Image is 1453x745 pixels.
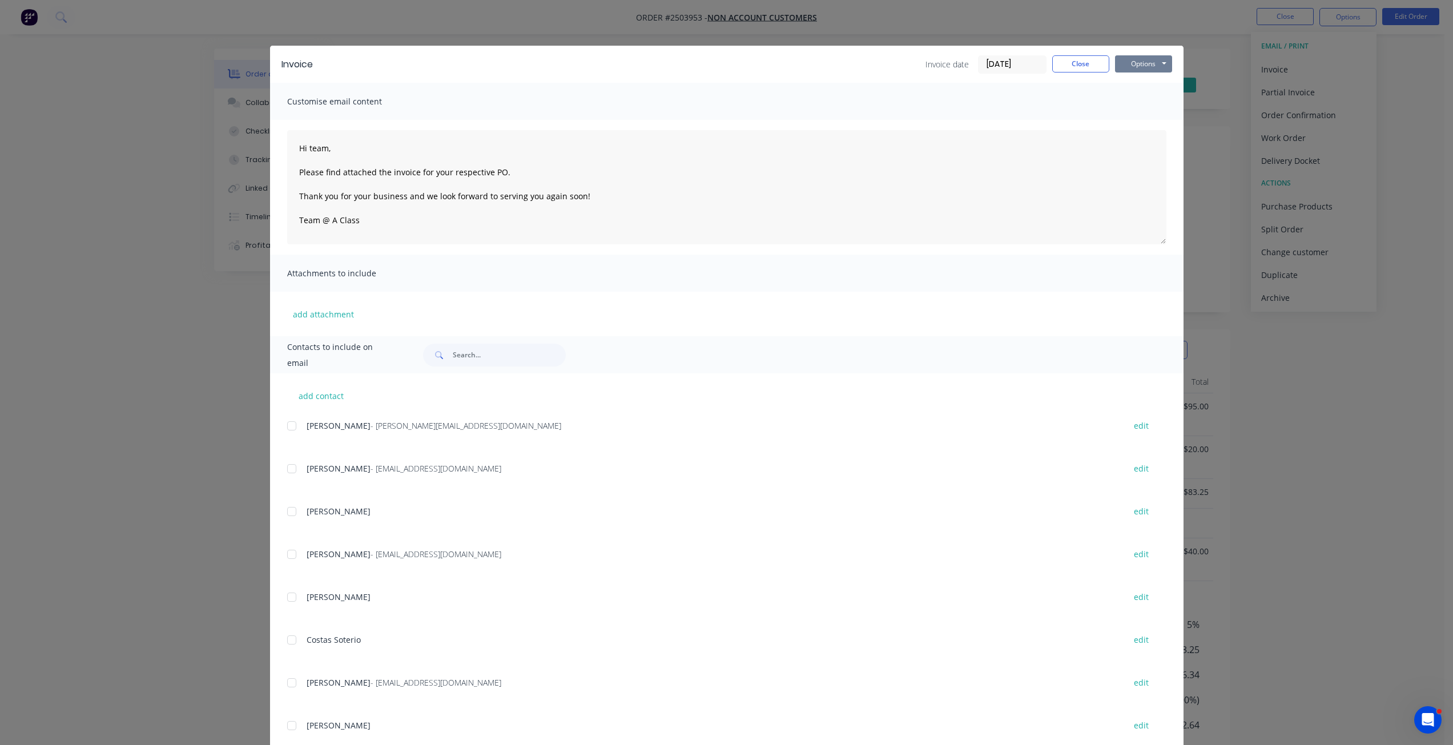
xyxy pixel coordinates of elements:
[281,58,313,71] div: Invoice
[925,58,969,70] span: Invoice date
[1127,589,1156,605] button: edit
[371,463,501,474] span: - [EMAIL_ADDRESS][DOMAIN_NAME]
[287,305,360,323] button: add attachment
[1127,461,1156,476] button: edit
[307,506,371,517] span: [PERSON_NAME]
[1127,418,1156,433] button: edit
[307,420,371,431] span: [PERSON_NAME]
[307,720,371,731] span: [PERSON_NAME]
[1115,55,1172,73] button: Options
[307,634,361,645] span: Costas Soterio
[1127,632,1156,647] button: edit
[307,463,371,474] span: [PERSON_NAME]
[1127,675,1156,690] button: edit
[287,387,356,404] button: add contact
[287,130,1166,244] textarea: Hi team, Please find attached the invoice for your respective PO. Thank you for your business and...
[1127,718,1156,733] button: edit
[371,420,561,431] span: - [PERSON_NAME][EMAIL_ADDRESS][DOMAIN_NAME]
[307,549,371,559] span: [PERSON_NAME]
[307,591,371,602] span: [PERSON_NAME]
[1127,504,1156,519] button: edit
[287,265,413,281] span: Attachments to include
[1127,546,1156,562] button: edit
[1052,55,1109,73] button: Close
[1414,706,1442,734] iframe: Intercom live chat
[371,549,501,559] span: - [EMAIL_ADDRESS][DOMAIN_NAME]
[453,344,566,367] input: Search...
[287,339,395,371] span: Contacts to include on email
[287,94,413,110] span: Customise email content
[371,677,501,688] span: - [EMAIL_ADDRESS][DOMAIN_NAME]
[307,677,371,688] span: [PERSON_NAME]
